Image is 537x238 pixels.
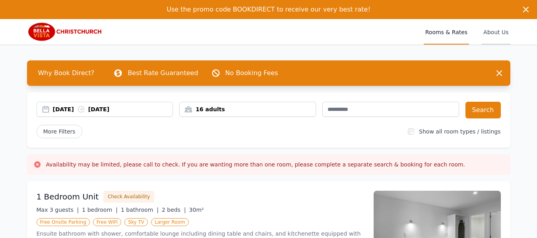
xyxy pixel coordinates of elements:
span: Max 3 guests | [37,207,79,213]
span: Use the promo code BOOKDIRECT to receive our very best rate! [167,6,370,13]
img: Bella Vista Christchurch [27,22,103,41]
div: [DATE] [DATE] [53,105,173,113]
p: Best Rate Guaranteed [128,68,198,78]
a: About Us [482,19,510,45]
h3: 1 Bedroom Unit [37,191,99,202]
span: 30m² [189,207,204,213]
div: 16 adults [180,105,316,113]
h3: Availability may be limited, please call to check. If you are wanting more than one room, please ... [46,161,465,168]
button: Search [465,102,501,118]
span: 1 bedroom | [82,207,118,213]
span: Free WiFi [93,218,122,226]
a: Rooms & Rates [424,19,469,45]
p: No Booking Fees [225,68,278,78]
span: 2 beds | [162,207,186,213]
span: Sky TV [124,218,148,226]
span: Larger Room [151,218,189,226]
span: Free Onsite Parking [37,218,90,226]
span: Why Book Direct? [32,65,101,81]
button: Check Availability [103,191,154,203]
label: Show all room types / listings [419,128,500,135]
span: More Filters [37,125,82,138]
span: 1 bathroom | [121,207,159,213]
